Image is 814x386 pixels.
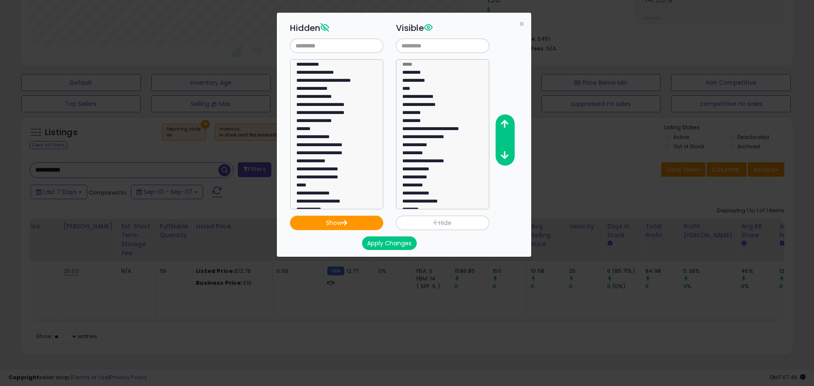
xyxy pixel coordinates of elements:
[290,216,383,230] button: Show
[396,22,489,34] h3: Visible
[396,216,489,230] button: Hide
[519,18,524,30] span: ×
[362,236,417,250] button: Apply Changes
[290,22,383,34] h3: Hidden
